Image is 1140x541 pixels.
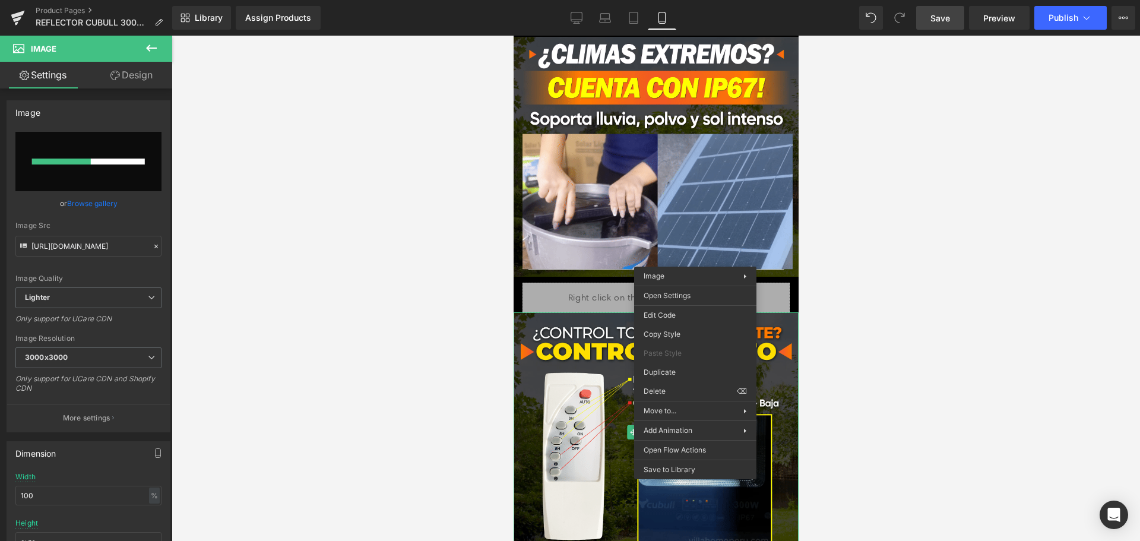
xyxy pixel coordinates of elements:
input: Link [15,236,161,257]
b: Lighter [25,293,50,302]
span: Image [126,390,151,404]
p: More settings [63,413,110,423]
div: Image Quality [15,274,161,283]
a: Tablet [619,6,648,30]
div: Image Src [15,222,161,230]
a: Desktop [562,6,591,30]
div: Image Resolution [15,334,161,343]
span: Add Animation [644,425,743,436]
span: Library [195,12,223,23]
a: Product Pages [36,6,172,15]
span: Save to Library [644,464,747,475]
span: Image [644,271,664,280]
span: Publish [1049,13,1078,23]
a: Design [88,62,175,88]
span: Edit Code [644,310,747,321]
a: Mobile [648,6,676,30]
b: 3000x3000 [25,353,68,362]
span: Duplicate [644,367,747,378]
button: More [1111,6,1135,30]
span: Paste Style [644,348,747,359]
button: Undo [859,6,883,30]
span: ⌫ [737,386,747,397]
a: Preview [969,6,1030,30]
div: Dimension [15,442,56,458]
div: Height [15,519,38,527]
input: auto [15,486,161,505]
div: Width [15,473,36,481]
button: Publish [1034,6,1107,30]
span: Open Settings [644,290,747,301]
span: Move to... [644,406,743,416]
div: % [149,488,160,504]
button: Redo [888,6,911,30]
span: REFLECTOR CUBULL 300W l 2025 [36,18,150,27]
span: Copy Style [644,329,747,340]
a: Laptop [591,6,619,30]
div: or [15,197,161,210]
a: New Library [172,6,231,30]
a: Browse gallery [67,193,118,214]
button: More settings [7,404,170,432]
a: Expand / Collapse [150,390,163,404]
div: Assign Products [245,13,311,23]
div: Image [15,101,40,118]
div: Only support for UCare CDN and Shopify CDN [15,374,161,401]
span: Image [31,44,56,53]
span: Save [930,12,950,24]
div: Only support for UCare CDN [15,314,161,331]
span: Delete [644,386,737,397]
span: Preview [983,12,1015,24]
span: Open Flow Actions [644,445,747,455]
div: Open Intercom Messenger [1100,501,1128,529]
